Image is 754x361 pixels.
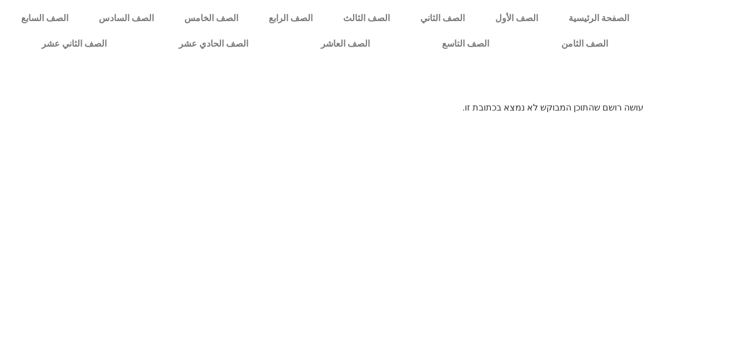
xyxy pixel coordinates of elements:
[83,6,169,31] a: الصف السادس
[406,31,525,57] a: الصف التاسع
[285,31,406,57] a: الصف العاشر
[480,6,553,31] a: الصف الأول
[554,6,645,31] a: الصفحة الرئيسية
[6,31,143,57] a: الصف الثاني عشر
[525,31,644,57] a: الصف الثامن
[6,6,83,31] a: الصف السابع
[169,6,253,31] a: الصف الخامس
[253,6,328,31] a: الصف الرابع
[143,31,284,57] a: الصف الحادي عشر
[110,101,644,114] p: עושה רושם שהתוכן המבוקש לא נמצא בכתובת זו.
[328,6,405,31] a: الصف الثالث
[405,6,480,31] a: الصف الثاني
